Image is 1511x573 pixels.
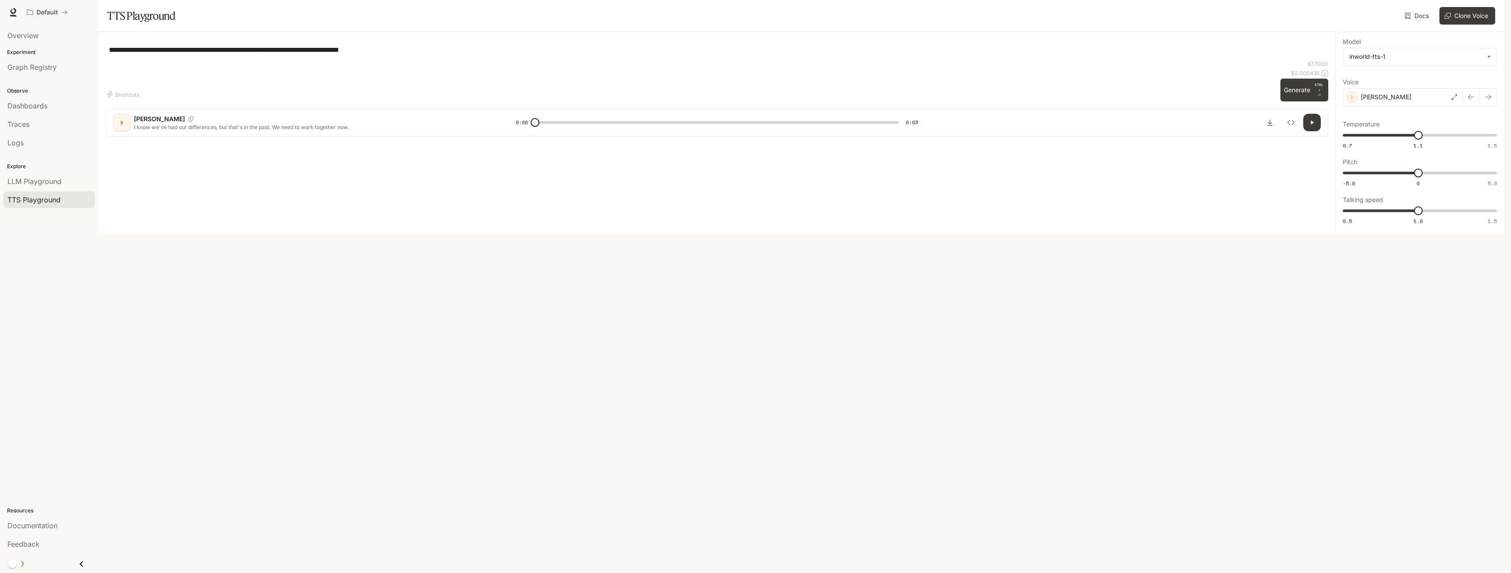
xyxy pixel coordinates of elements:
[1343,180,1355,187] span: -5.0
[185,116,197,122] button: Copy Voice ID
[906,118,918,127] span: 0:03
[1291,69,1319,77] p: $ 0.000435
[1349,52,1482,61] div: inworld-tts-1
[107,7,175,25] h1: TTS Playground
[115,115,129,130] div: S
[36,9,58,16] p: Default
[1343,79,1359,85] p: Voice
[1343,121,1380,127] p: Temperature
[1343,217,1352,225] span: 0.5
[1308,60,1328,68] p: 87 / 1000
[1280,79,1328,101] button: GenerateCTRL +⏎
[1417,180,1420,187] span: 0
[1343,39,1361,45] p: Model
[105,87,143,101] button: Shortcuts
[1413,217,1423,225] span: 1.0
[1343,142,1352,149] span: 0.7
[1343,197,1383,203] p: Talking speed
[1343,159,1357,165] p: Pitch
[1282,114,1300,131] button: Inspect
[1488,142,1497,149] span: 1.5
[1413,142,1423,149] span: 1.1
[134,123,495,131] p: I know we've had our differences, but that's in the past. We need to work together now.
[23,4,72,21] button: All workspaces
[1343,48,1497,65] div: inworld-tts-1
[1361,93,1411,101] p: [PERSON_NAME]
[1314,82,1325,98] p: ⏎
[1261,114,1279,131] button: Download audio
[516,118,528,127] span: 0:00
[1403,7,1432,25] a: Docs
[1314,82,1325,93] p: CTRL +
[1439,7,1495,25] button: Clone Voice
[1488,180,1497,187] span: 5.0
[134,115,185,123] p: [PERSON_NAME]
[1488,217,1497,225] span: 1.5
